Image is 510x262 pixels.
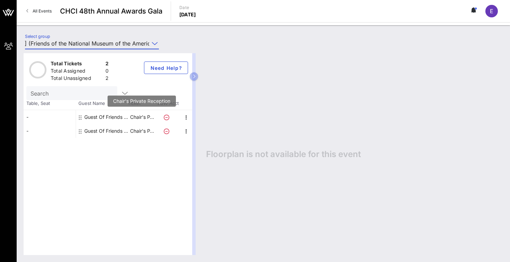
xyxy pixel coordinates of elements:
div: Guest Of Friends of the National Museum of the American Latino [84,124,128,138]
a: All Events [22,6,56,17]
span: VOW Acct [155,100,180,107]
p: Chair's P… [128,110,156,124]
div: Total Unassigned [51,75,103,83]
p: Chair's P… [128,124,156,138]
div: 2 [105,75,109,83]
span: CHCI 48th Annual Awards Gala [60,6,162,16]
span: Guest Name [76,100,128,107]
div: E [485,5,498,17]
div: Guest Of Friends of the National Museum of the American Latino [84,110,128,124]
span: Need Help? [150,65,182,71]
div: - [24,110,76,124]
span: All Events [33,8,52,14]
span: Table, Seat [24,100,76,107]
div: Total Assigned [51,67,103,76]
span: Floorplan is not available for this event [206,149,361,159]
p: [DATE] [179,11,196,18]
span: E [490,8,493,15]
div: 0 [105,67,109,76]
div: 2 [105,60,109,69]
span: Ticket [128,100,155,107]
p: Date [179,4,196,11]
button: Need Help? [144,62,188,74]
label: Select group [25,34,50,39]
div: Total Tickets [51,60,103,69]
div: - [24,124,76,138]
